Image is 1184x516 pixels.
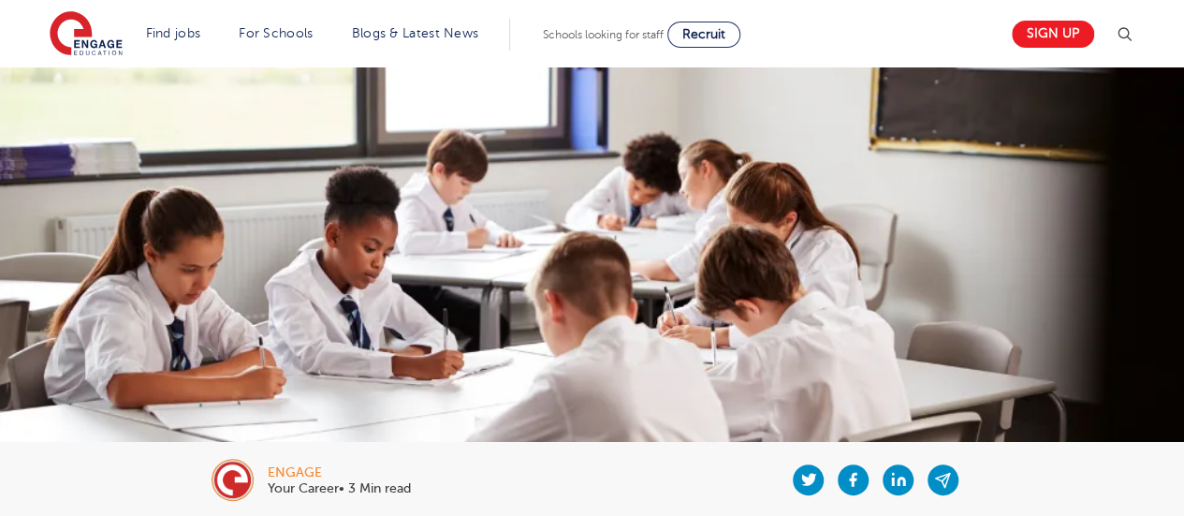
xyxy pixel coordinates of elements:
[667,22,740,48] a: Recruit
[239,26,313,40] a: For Schools
[146,26,201,40] a: Find jobs
[268,482,411,495] p: Your Career• 3 Min read
[352,26,479,40] a: Blogs & Latest News
[1012,21,1094,48] a: Sign up
[682,27,725,41] span: Recruit
[50,11,123,58] img: Engage Education
[268,466,411,479] div: engage
[543,28,664,41] span: Schools looking for staff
